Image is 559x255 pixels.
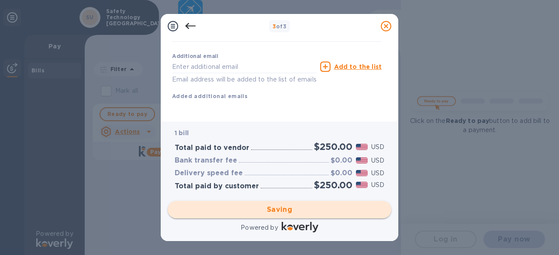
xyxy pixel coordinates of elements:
img: USD [356,182,368,188]
img: USD [356,157,368,163]
h3: Bank transfer fee [175,156,237,165]
h3: $0.00 [331,156,352,165]
b: of 3 [273,23,287,30]
p: USD [371,169,384,178]
h2: $250.00 [314,141,352,152]
p: USD [371,143,384,152]
u: Add to the list [334,63,382,70]
h3: Total paid to vendor [175,144,249,152]
p: Email address will be added to the list of emails [172,75,317,85]
h3: Total paid by customer [175,182,259,190]
span: 3 [273,23,276,30]
h3: Delivery speed fee [175,169,243,177]
img: Logo [282,222,318,232]
input: Enter additional email [172,60,317,73]
p: USD [371,180,384,190]
img: USD [356,170,368,176]
h2: $250.00 [314,180,352,190]
p: USD [371,156,384,165]
h3: $0.00 [331,169,352,177]
b: Added additional emails [172,93,248,99]
img: USD [356,144,368,150]
b: 1 bill [175,129,189,136]
label: Additional email [172,54,218,59]
p: Powered by [241,223,278,232]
